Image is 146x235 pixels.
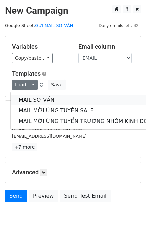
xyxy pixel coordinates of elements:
a: Copy/paste... [12,53,53,63]
h5: Advanced [12,169,134,176]
small: [EMAIL_ADDRESS][DOMAIN_NAME] [12,134,87,139]
button: Save [48,80,65,90]
a: Load... [12,80,38,90]
small: Google Sheet: [5,23,73,28]
span: Daily emails left: 42 [96,22,141,29]
h2: New Campaign [5,5,141,16]
a: Send Test Email [60,190,111,202]
iframe: Chat Widget [113,203,146,235]
a: GỬI MAIL SƠ VẤN [35,23,73,28]
a: Daily emails left: 42 [96,23,141,28]
a: Templates [12,70,41,77]
h5: Email column [78,43,134,50]
a: +7 more [12,143,37,151]
a: Send [5,190,27,202]
a: Preview [29,190,58,202]
h5: Variables [12,43,68,50]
